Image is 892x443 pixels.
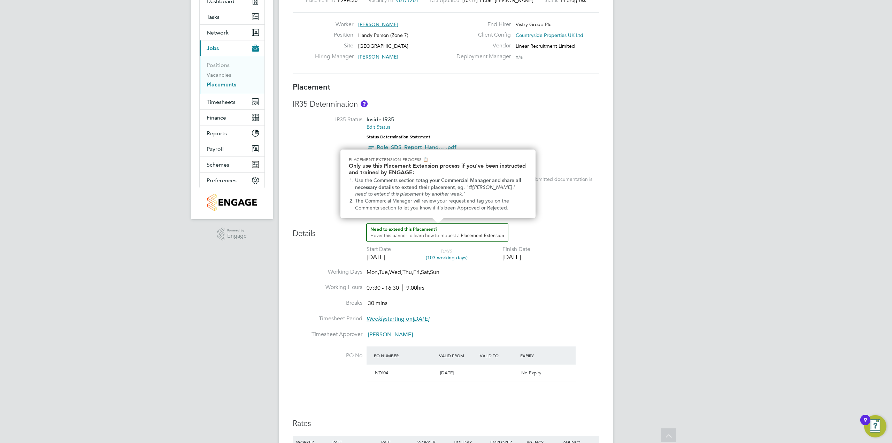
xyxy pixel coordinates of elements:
[293,82,331,92] b: Placement
[413,269,421,276] span: Fri,
[227,228,247,234] span: Powered by
[207,99,236,105] span: Timesheets
[367,284,424,292] div: 07:30 - 16:30
[355,177,523,190] strong: tag your Commercial Manager and share all necessary details to extend their placement
[207,161,229,168] span: Schemes
[366,223,508,242] button: How to extend a Placement?
[358,54,398,60] span: [PERSON_NAME]
[207,29,229,36] span: Network
[293,268,362,276] label: Working Days
[864,420,867,429] div: 9
[227,233,247,239] span: Engage
[430,269,439,276] span: Sun
[375,370,388,376] span: NZ604
[293,116,362,123] label: IR35 Status
[516,21,551,28] span: Vistry Group Plc
[293,159,362,166] label: IR35 Risk
[293,299,362,307] label: Breaks
[367,315,429,322] span: starting on
[199,194,265,211] a: Go to home page
[361,100,368,107] button: About IR35
[293,419,599,429] h3: Rates
[200,9,264,24] a: Tasks
[293,331,362,338] label: Timesheet Approver
[864,415,886,437] button: Open Resource Center, 9 new notifications
[413,315,429,322] em: [DATE]
[516,32,583,38] span: Countryside Properties UK Ltd
[358,21,398,28] span: [PERSON_NAME]
[315,21,353,28] label: Worker
[207,14,220,20] span: Tasks
[355,184,516,197] em: @[PERSON_NAME] I need to extend this placement by another week.
[207,45,219,52] span: Jobs
[367,116,394,123] span: Inside IR35
[372,349,437,362] div: PO Number
[518,349,559,362] div: Expiry
[367,135,430,139] strong: Status Determination Statement
[437,349,478,362] div: Valid From
[340,150,536,218] div: Need to extend this Placement? Hover this banner.
[207,62,230,68] a: Positions
[358,43,408,49] span: [GEOGRAPHIC_DATA]
[207,114,226,121] span: Finance
[358,32,408,38] span: Handy Person (Zone 7)
[368,300,387,307] span: 30 mins
[402,269,413,276] span: Thu,
[421,269,430,276] span: Sat,
[426,254,468,261] span: (103 working days)
[389,269,402,276] span: Wed,
[207,81,236,88] a: Placements
[315,53,353,60] label: Hiring Manager
[521,370,541,376] span: No Expiry
[315,42,353,49] label: Site
[207,146,224,152] span: Payroll
[355,198,527,211] li: The Commercial Manager will review your request and tag you on the Comments section to let you kn...
[463,191,466,197] span: "
[293,223,599,239] h3: Details
[516,43,575,49] span: Linear Recruitment Limited
[207,71,231,78] a: Vacancies
[367,124,390,130] a: Edit Status
[355,177,421,183] span: Use the Comments section to
[293,315,362,322] label: Timesheet Period
[452,31,511,39] label: Client Config
[207,130,227,137] span: Reports
[452,53,511,60] label: Deployment Manager
[455,184,469,190] span: , eg. "
[481,370,482,376] span: -
[402,284,424,291] span: 9.00hrs
[502,246,530,253] div: Finish Date
[207,194,256,211] img: countryside-properties-logo-retina.png
[502,253,530,261] div: [DATE]
[349,162,527,176] h2: Only use this Placement Extension process if you've been instructed and trained by ENGAGE:
[516,54,523,60] span: n/a
[293,352,362,359] label: PO No
[315,31,353,39] label: Position
[207,177,237,184] span: Preferences
[367,253,391,261] div: [DATE]
[293,99,599,109] h3: IR35 Determination
[377,144,456,151] a: Role_SDS_Report_Hand... .pdf
[367,246,391,253] div: Start Date
[379,269,389,276] span: Tue,
[367,315,385,322] em: Weekly
[478,349,519,362] div: Valid To
[349,156,527,162] p: Placement Extension Process 📋
[422,248,471,261] div: DAYS
[452,42,511,49] label: Vendor
[367,269,379,276] span: Mon,
[440,370,454,376] span: [DATE]
[368,331,413,338] span: [PERSON_NAME]
[293,284,362,291] label: Working Hours
[452,21,511,28] label: End Hirer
